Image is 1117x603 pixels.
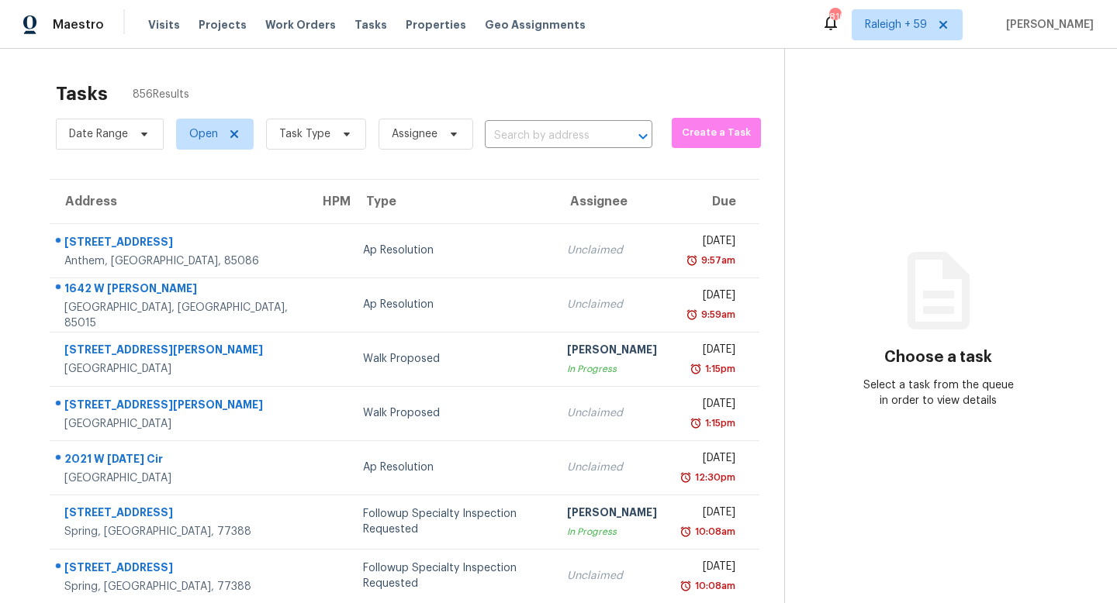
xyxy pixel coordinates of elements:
[406,17,466,33] span: Properties
[698,253,735,268] div: 9:57am
[64,361,295,377] div: [GEOGRAPHIC_DATA]
[692,470,735,485] div: 12:30pm
[680,524,692,539] img: Overdue Alarm Icon
[307,180,351,223] th: HPM
[682,342,735,361] div: [DATE]
[567,342,657,361] div: [PERSON_NAME]
[363,243,542,258] div: Ap Resolution
[690,415,702,431] img: Overdue Alarm Icon
[884,350,992,365] h3: Choose a task
[64,397,295,416] div: [STREET_ADDRESS][PERSON_NAME]
[363,405,542,421] div: Walk Proposed
[680,124,753,142] span: Create a Task
[64,451,295,470] div: 2021 W [DATE] Cir
[680,578,692,594] img: Overdue Alarm Icon
[279,126,330,142] span: Task Type
[669,180,759,223] th: Due
[64,342,295,361] div: [STREET_ADDRESS][PERSON_NAME]
[692,578,735,594] div: 10:08am
[64,524,295,539] div: Spring, [GEOGRAPHIC_DATA], 77388
[485,124,609,148] input: Search by address
[64,579,295,594] div: Spring, [GEOGRAPHIC_DATA], 77388
[567,524,657,539] div: In Progress
[392,126,437,142] span: Assignee
[485,17,586,33] span: Geo Assignments
[363,297,542,312] div: Ap Resolution
[865,17,927,33] span: Raleigh + 59
[64,234,295,253] div: [STREET_ADDRESS]
[686,253,698,268] img: Overdue Alarm Icon
[567,568,657,584] div: Unclaimed
[148,17,180,33] span: Visits
[692,524,735,539] div: 10:08am
[363,460,542,475] div: Ap Resolution
[682,450,735,470] div: [DATE]
[1000,17,1094,33] span: [PERSON_NAME]
[567,405,657,421] div: Unclaimed
[64,253,295,269] div: Anthem, [GEOGRAPHIC_DATA], 85086
[354,19,387,30] span: Tasks
[682,233,735,253] div: [DATE]
[682,396,735,415] div: [DATE]
[702,361,735,377] div: 1:15pm
[567,460,657,475] div: Unclaimed
[672,118,761,148] button: Create a Task
[690,361,702,377] img: Overdue Alarm Icon
[632,126,654,147] button: Open
[680,470,692,485] img: Overdue Alarm Icon
[199,17,247,33] span: Projects
[702,415,735,431] div: 1:15pm
[265,17,336,33] span: Work Orders
[686,307,698,322] img: Overdue Alarm Icon
[567,297,657,312] div: Unclaimed
[829,9,840,25] div: 816
[64,505,295,524] div: [STREET_ADDRESS]
[64,560,295,579] div: [STREET_ADDRESS]
[567,361,657,377] div: In Progress
[862,377,1015,408] div: Select a task from the queue in order to view details
[682,559,735,578] div: [DATE]
[567,505,657,524] div: [PERSON_NAME]
[363,506,542,537] div: Followup Specialty Inspection Requested
[351,180,555,223] th: Type
[363,351,542,367] div: Walk Proposed
[363,560,542,591] div: Followup Specialty Inspection Requested
[189,126,218,142] span: Open
[682,288,735,307] div: [DATE]
[56,86,108,102] h2: Tasks
[64,470,295,486] div: [GEOGRAPHIC_DATA]
[53,17,104,33] span: Maestro
[50,180,307,223] th: Address
[69,126,128,142] span: Date Range
[64,416,295,432] div: [GEOGRAPHIC_DATA]
[555,180,669,223] th: Assignee
[133,87,189,102] span: 856 Results
[567,243,657,258] div: Unclaimed
[682,505,735,524] div: [DATE]
[698,307,735,322] div: 9:59am
[64,281,295,300] div: 1642 W [PERSON_NAME]
[64,300,295,331] div: [GEOGRAPHIC_DATA], [GEOGRAPHIC_DATA], 85015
